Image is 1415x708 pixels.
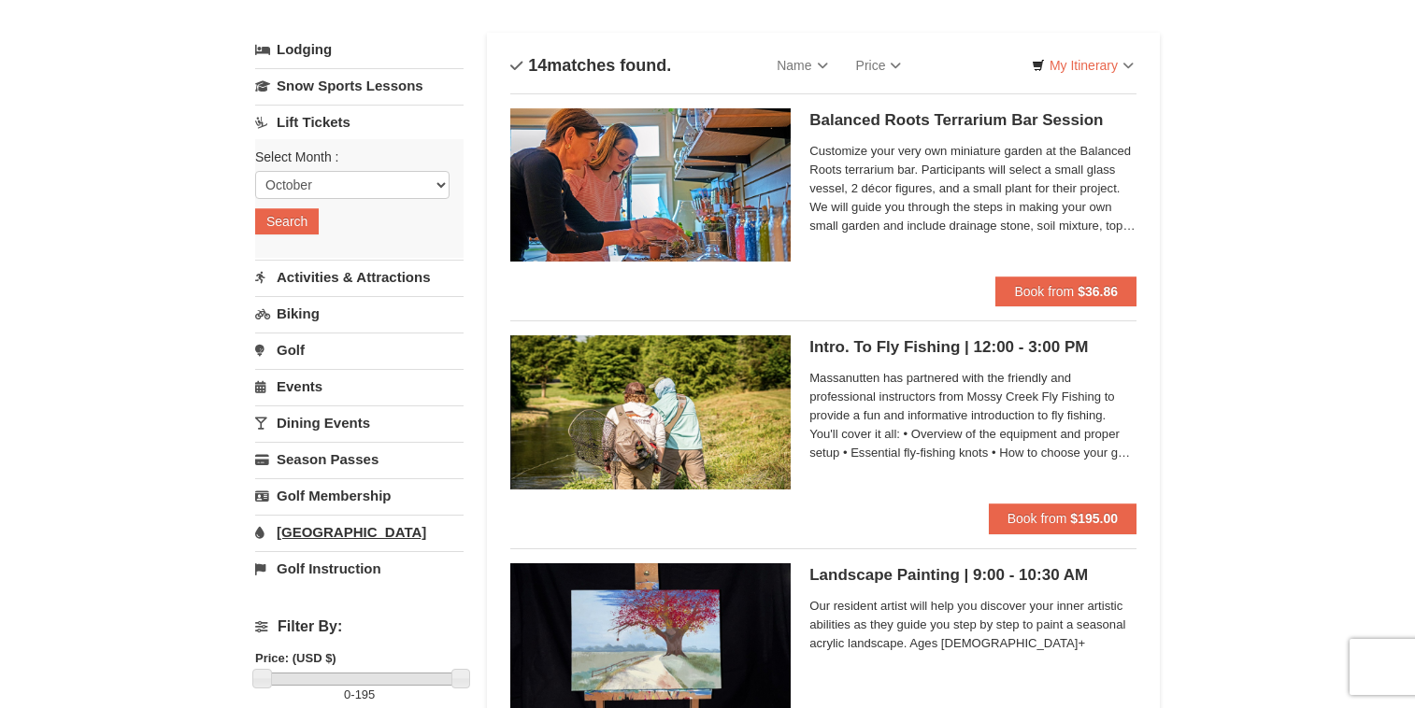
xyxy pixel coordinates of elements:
[255,551,464,586] a: Golf Instruction
[809,338,1136,357] h5: Intro. To Fly Fishing | 12:00 - 3:00 PM
[255,296,464,331] a: Biking
[255,68,464,103] a: Snow Sports Lessons
[255,369,464,404] a: Events
[510,335,791,489] img: 18871151-82-77455338.jpg
[255,148,450,166] label: Select Month :
[255,208,319,234] button: Search
[1020,51,1146,79] a: My Itinerary
[255,105,464,139] a: Lift Tickets
[510,56,671,75] h4: matches found.
[809,111,1136,130] h5: Balanced Roots Terrarium Bar Session
[255,515,464,549] a: [GEOGRAPHIC_DATA]
[255,33,464,66] a: Lodging
[1014,284,1074,299] span: Book from
[1078,284,1118,299] strong: $36.86
[1008,511,1067,526] span: Book from
[255,405,464,440] a: Dining Events
[255,618,464,635] h4: Filter By:
[355,687,376,701] span: 195
[809,566,1136,585] h5: Landscape Painting | 9:00 - 10:30 AM
[809,597,1136,653] span: Our resident artist will help you discover your inner artistic abilities as they guide you step b...
[255,478,464,513] a: Golf Membership
[989,503,1136,533] button: Book from $195.00
[995,276,1136,306] button: Book from $36.86
[255,442,464,476] a: Season Passes
[255,686,464,704] label: -
[510,108,791,262] img: 18871151-30-393e4332.jpg
[763,47,841,84] a: Name
[528,56,547,75] span: 14
[255,333,464,367] a: Golf
[809,369,1136,462] span: Massanutten has partnered with the friendly and professional instructors from Mossy Creek Fly Fis...
[344,687,350,701] span: 0
[255,651,336,665] strong: Price: (USD $)
[809,142,1136,235] span: Customize your very own miniature garden at the Balanced Roots terrarium bar. Participants will s...
[1070,511,1118,526] strong: $195.00
[842,47,916,84] a: Price
[255,260,464,294] a: Activities & Attractions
